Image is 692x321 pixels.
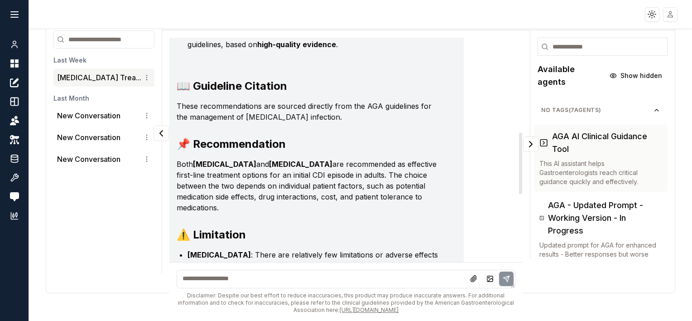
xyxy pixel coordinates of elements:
[340,306,399,313] a: [URL][DOMAIN_NAME]
[538,63,604,88] h2: Available agents
[187,250,251,259] strong: [MEDICAL_DATA]
[193,160,256,169] strong: [MEDICAL_DATA]
[664,8,677,21] img: placeholder-user.jpg
[57,154,120,165] p: New Conversation
[10,192,19,201] img: feedback
[154,126,169,141] button: Collapse panel
[141,132,152,143] button: Conversation options
[187,28,438,50] li: Both therapies are supported by recommendations in the AGA guidelines, based on .
[604,68,668,83] button: Show hidden
[620,71,662,80] span: Show hidden
[541,107,653,114] span: No Tags ( 7 agents)
[57,132,120,143] p: New Conversation
[57,72,141,83] button: [MEDICAL_DATA] Trea...
[177,292,516,314] div: Disclaimer: Despite our best effort to reduce inaccuracies, this product may produce inaccurate a...
[57,110,120,121] p: New Conversation
[141,72,152,83] button: Conversation options
[552,130,663,156] h3: AGA AI Clinical Guidance Tool
[269,160,332,169] strong: [MEDICAL_DATA]
[257,40,336,49] strong: high-quality evidence
[177,79,438,93] h3: 📖 Guideline Citation
[539,159,662,186] p: This AI assistant helps Gastroenterologists reach critical guidance quickly and effectively.
[53,56,156,65] h3: Last Week
[523,136,538,152] button: Collapse panel
[177,137,438,151] h3: 📌 Recommendation
[53,94,156,103] h3: Last Month
[177,159,438,213] p: Both and are recommended as effective first-line treatment options for an initial CDI episode in ...
[177,101,438,122] p: These recommendations are sourced directly from the AGA guidelines for the management of [MEDICAL...
[534,103,668,117] button: No Tags(7agents)
[177,228,438,242] h3: ⚠️ Limitation
[187,249,438,282] li: : There are relatively few limitations or adverse effects associated with oral [MEDICAL_DATA]. Ho...
[548,199,662,237] h3: AGA - Updated Prompt - Working Version - In Progress
[141,154,152,165] button: Conversation options
[539,241,662,268] p: Updated prompt for AGA for enhanced results - Better responses but worse citation behavior.
[141,110,152,121] button: Conversation options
